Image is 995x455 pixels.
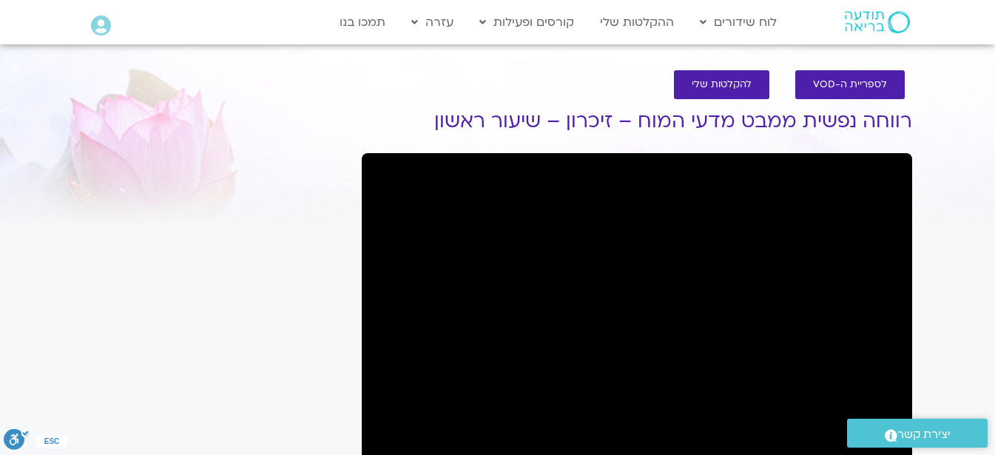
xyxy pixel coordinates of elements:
img: תודעה בריאה [845,11,910,33]
a: יצירת קשר [847,419,988,448]
span: לספריית ה-VOD [813,79,887,90]
a: לוח שידורים [692,8,784,36]
a: להקלטות שלי [674,70,769,99]
a: ההקלטות שלי [593,8,681,36]
a: קורסים ופעילות [472,8,581,36]
span: יצירת קשר [897,425,951,445]
a: תמכו בנו [332,8,393,36]
span: להקלטות שלי [692,79,752,90]
a: עזרה [404,8,461,36]
a: לספריית ה-VOD [795,70,905,99]
h1: רווחה נפשית ממבט מדעי המוח – זיכרון – שיעור ראשון [362,110,912,132]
